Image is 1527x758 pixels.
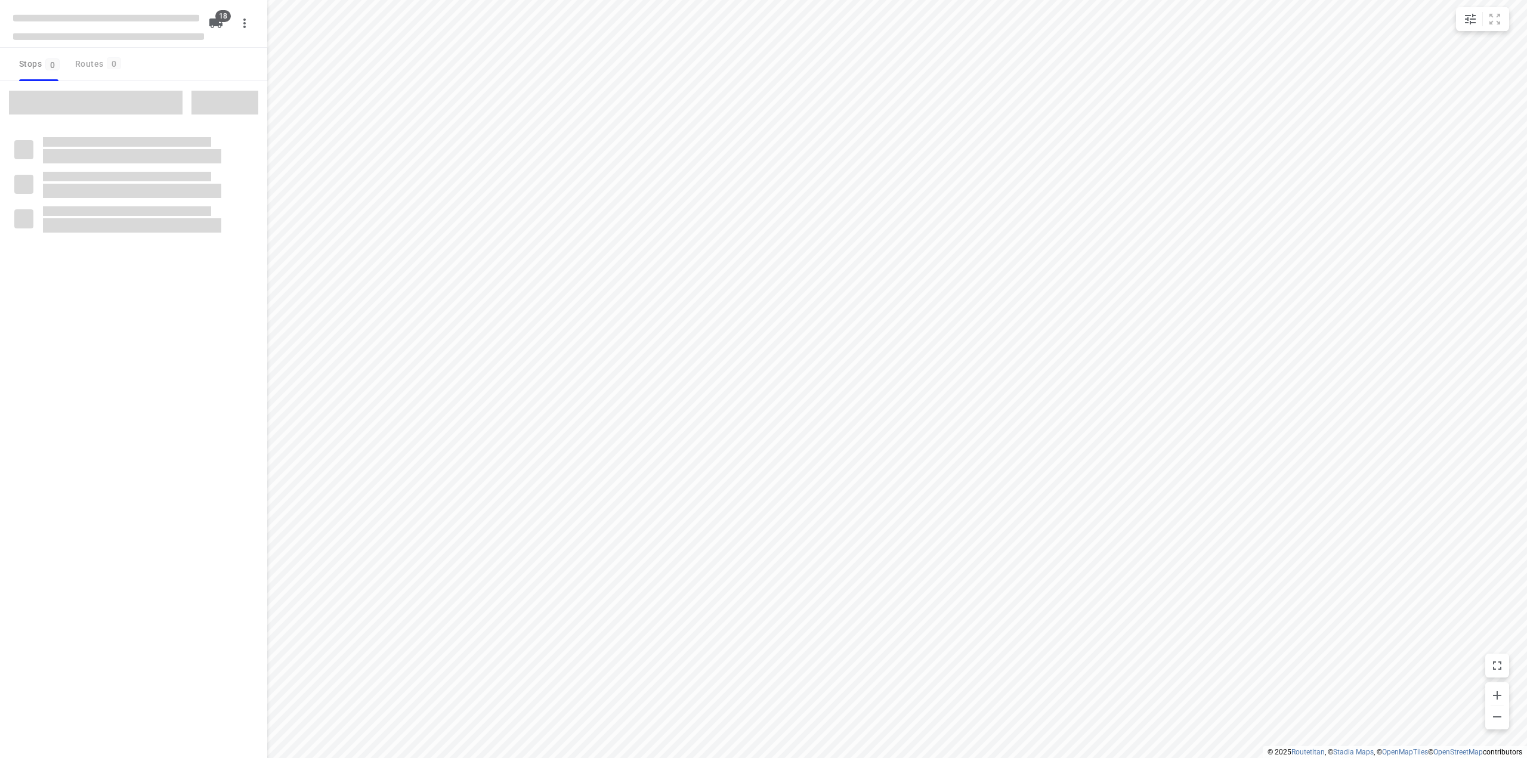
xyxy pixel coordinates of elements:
[1382,748,1428,756] a: OpenMapTiles
[1433,748,1483,756] a: OpenStreetMap
[1268,748,1522,756] li: © 2025 , © , © © contributors
[1458,7,1482,31] button: Map settings
[1333,748,1374,756] a: Stadia Maps
[1456,7,1509,31] div: small contained button group
[1291,748,1325,756] a: Routetitan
